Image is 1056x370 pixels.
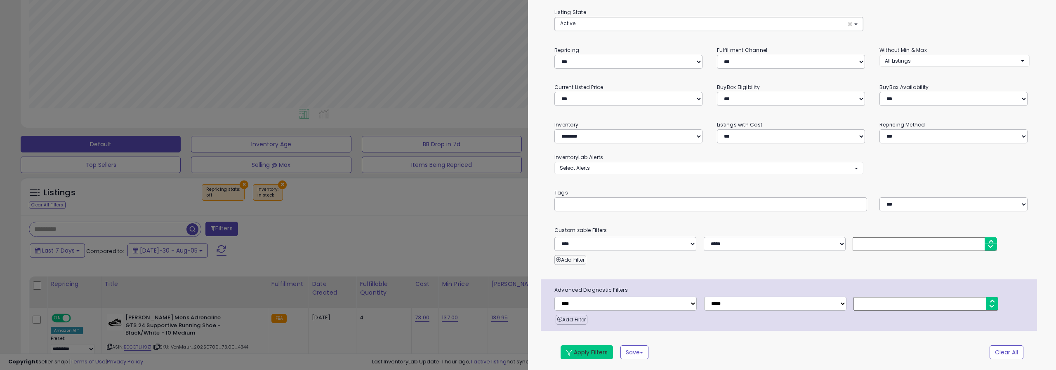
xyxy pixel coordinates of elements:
[561,345,613,359] button: Apply Filters
[554,255,586,265] button: Add Filter
[717,84,760,91] small: BuyBox Eligibility
[554,154,603,161] small: InventoryLab Alerts
[556,315,587,325] button: Add Filter
[554,47,579,54] small: Repricing
[879,121,925,128] small: Repricing Method
[717,121,762,128] small: Listings with Cost
[555,17,863,31] button: Active ×
[560,20,575,27] span: Active
[548,188,1036,197] small: Tags
[620,345,648,359] button: Save
[554,121,578,128] small: Inventory
[554,162,863,174] button: Select Alerts
[990,345,1023,359] button: Clear All
[548,286,1037,295] span: Advanced Diagnostic Filters
[717,47,767,54] small: Fulfillment Channel
[560,164,590,171] span: Select Alerts
[554,84,603,91] small: Current Listed Price
[879,47,927,54] small: Without Min & Max
[879,84,929,91] small: BuyBox Availability
[885,57,911,64] span: All Listings
[879,55,1030,67] button: All Listings
[847,20,853,28] span: ×
[554,9,586,16] small: Listing State
[548,226,1036,235] small: Customizable Filters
